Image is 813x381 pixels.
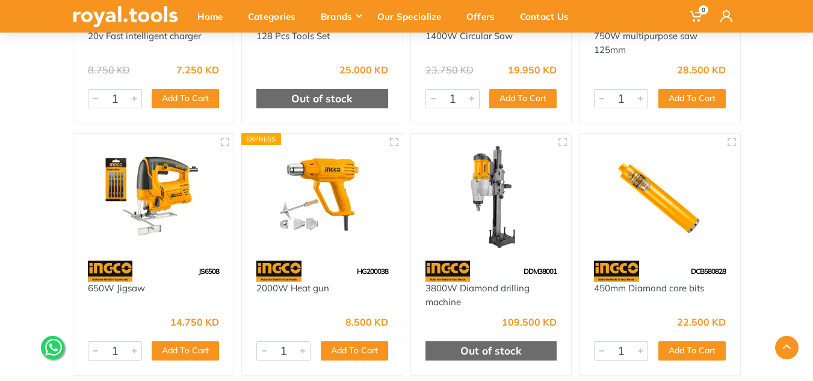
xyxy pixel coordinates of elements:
span: DDM38001 [524,267,557,276]
span: 0 [699,5,708,14]
div: Our Specialize [369,4,458,29]
a: 3800W Diamond drilling machine [425,282,530,308]
img: Royal Tools - 2000W Heat gun [253,144,392,249]
a: 128 Pcs Tools Set [256,30,330,42]
img: 91.webp [88,261,133,282]
img: Royal Tools - 450mm Diamond core bits [590,144,729,249]
div: 19.950 KD [508,65,557,75]
a: 1400W Circular Saw [425,30,513,42]
img: 91.webp [594,261,639,282]
img: Royal Tools - 650W Jigsaw [84,144,223,249]
div: 22.500 KD [677,317,726,327]
div: Out of stock [256,89,388,108]
a: 650W Jigsaw [88,282,145,294]
div: 25.000 KD [339,65,388,75]
div: Offers [458,4,512,29]
button: Add To Cart [489,89,557,108]
button: Add To Cart [658,89,726,108]
span: JS6508 [199,267,219,276]
span: HG200038 [357,267,388,276]
div: Home [189,4,240,29]
div: 7.250 KD [176,65,219,75]
button: Add To Cart [152,89,219,108]
img: royal.tools Logo [73,6,178,27]
div: 23.750 KD [425,65,474,75]
a: 2000W Heat gun [256,282,329,294]
div: Express [241,133,281,145]
a: 20v Fast intelligent charger [88,30,201,42]
div: Brands [312,4,369,29]
div: 14.750 KD [170,317,219,327]
div: Contact Us [512,4,586,29]
a: 750W multipurpose saw 125mm [594,30,697,55]
span: DCB580828 [691,267,726,276]
img: 91.webp [425,261,471,282]
a: 450mm Diamond core bits [594,282,704,294]
div: Categories [240,4,312,29]
img: 91.webp [256,261,301,282]
div: 109.500 KD [502,317,557,327]
div: 8.500 KD [345,317,388,327]
div: 28.500 KD [677,65,726,75]
img: Royal Tools - 3800W Diamond drilling machine [422,144,561,249]
div: 8.750 KD [88,65,130,75]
